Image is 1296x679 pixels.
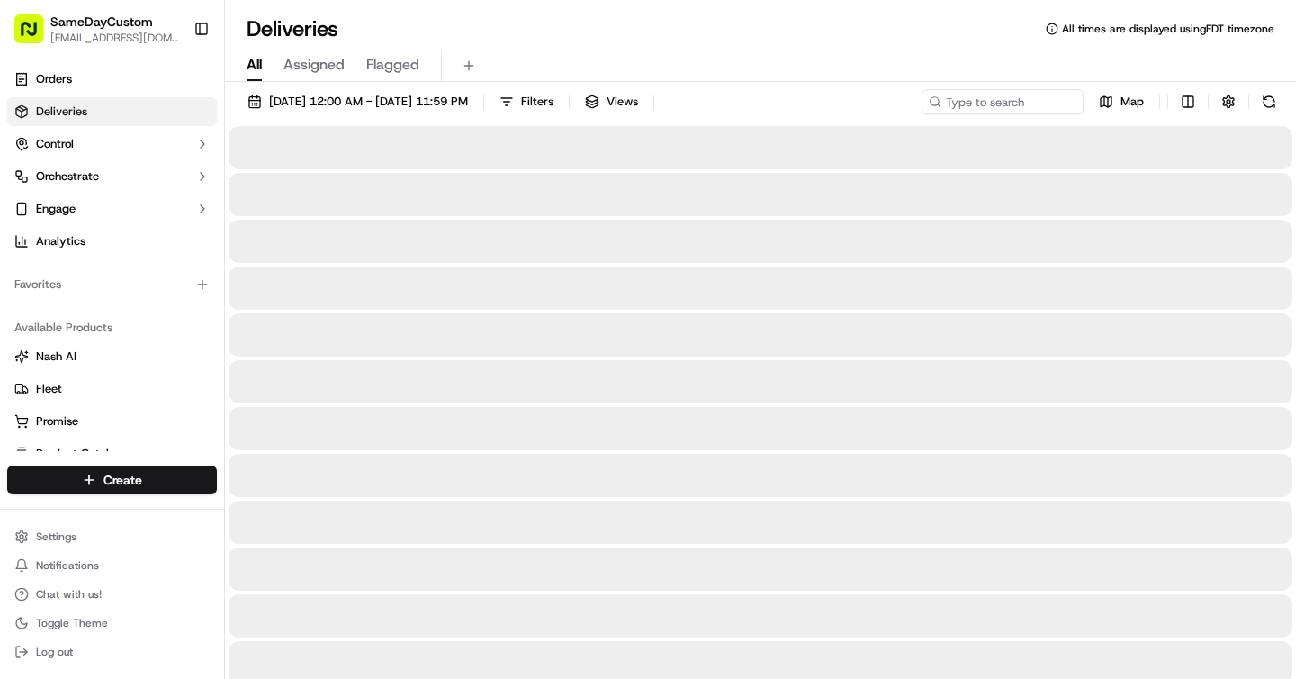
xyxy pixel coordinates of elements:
span: Orders [36,71,72,87]
span: Map [1120,94,1144,110]
span: [DATE] 12:00 AM - [DATE] 11:59 PM [269,94,468,110]
span: Assigned [283,54,345,76]
button: Orchestrate [7,162,217,191]
span: Filters [521,94,553,110]
a: Nash AI [14,349,210,365]
a: Promise [14,413,210,430]
div: Available Products [7,313,217,342]
div: Favorites [7,270,217,299]
button: Log out [7,639,217,665]
input: Type to search [922,89,1084,114]
a: Product Catalog [14,446,210,462]
span: Product Catalog [36,446,122,462]
button: Toggle Theme [7,611,217,636]
span: All times are displayed using EDT timezone [1062,22,1274,36]
span: Fleet [36,381,62,397]
button: Fleet [7,375,217,403]
a: Analytics [7,227,217,256]
button: Engage [7,195,217,223]
button: [EMAIL_ADDRESS][DOMAIN_NAME] [50,31,179,45]
button: [DATE] 12:00 AM - [DATE] 11:59 PM [239,89,476,114]
span: Settings [36,530,76,544]
button: SameDayCustom[EMAIL_ADDRESS][DOMAIN_NAME] [7,7,186,50]
button: Refresh [1256,89,1282,114]
button: Filters [491,89,562,114]
span: Analytics [36,233,85,249]
span: Notifications [36,558,99,573]
button: Chat with us! [7,582,217,607]
button: Create [7,466,217,494]
span: Promise [36,413,78,430]
a: Deliveries [7,97,217,126]
span: Log out [36,645,73,659]
span: Flagged [366,54,419,76]
span: Views [607,94,638,110]
a: Orders [7,65,217,94]
button: Nash AI [7,342,217,371]
button: Promise [7,407,217,436]
button: Control [7,130,217,158]
span: Engage [36,201,76,217]
span: Control [36,136,74,152]
span: Orchestrate [36,168,99,185]
h1: Deliveries [247,14,338,43]
a: Fleet [14,381,210,397]
button: Views [577,89,646,114]
span: Create [103,471,142,489]
button: Product Catalog [7,439,217,468]
button: Settings [7,524,217,549]
span: Chat with us! [36,587,102,602]
span: Toggle Theme [36,616,108,630]
span: Deliveries [36,104,87,120]
span: Nash AI [36,349,76,365]
button: Map [1091,89,1152,114]
button: SameDayCustom [50,13,153,31]
span: All [247,54,262,76]
button: Notifications [7,553,217,578]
